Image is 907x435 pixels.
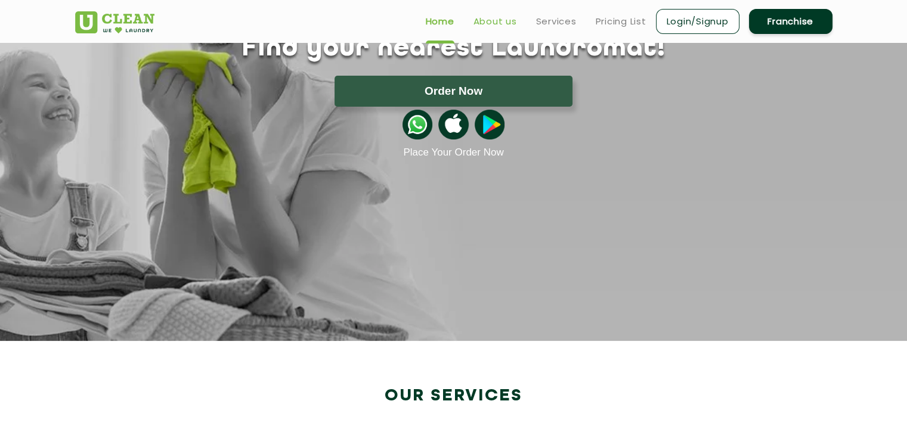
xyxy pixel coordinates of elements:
[403,110,432,139] img: whatsappicon.png
[426,14,454,29] a: Home
[536,14,577,29] a: Services
[66,34,841,64] h1: Find your nearest Laundromat!
[475,110,504,139] img: playstoreicon.png
[335,76,572,107] button: Order Now
[75,386,832,406] h2: Our Services
[656,9,739,34] a: Login/Signup
[473,14,517,29] a: About us
[749,9,832,34] a: Franchise
[75,11,154,33] img: UClean Laundry and Dry Cleaning
[403,147,503,159] a: Place Your Order Now
[596,14,646,29] a: Pricing List
[438,110,468,139] img: apple-icon.png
